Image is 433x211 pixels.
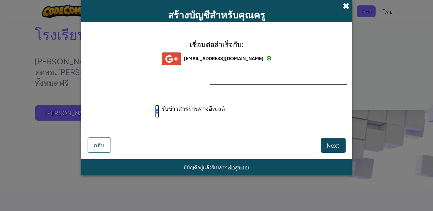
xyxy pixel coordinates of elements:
[94,141,105,149] span: กลับ
[155,105,159,118] input: รับข่าวสารผ่านทางอีเมลล์
[88,137,111,153] button: กลับ
[184,164,228,170] span: มีบัญชีอยู่แล้วรึเปล่า?
[321,138,346,153] button: Next
[228,164,249,170] a: เข้าสู่ระบบ
[162,53,181,65] img: gplus_small.png
[162,105,225,112] span: รับข่าวสารผ่านทางอีเมลล์
[168,9,265,21] span: สร้างบัญชีสำหรับคุณครู
[184,55,264,61] span: [EMAIL_ADDRESS][DOMAIN_NAME]
[190,40,243,49] span: เชื่อมต่อสำเร็จกับ:
[327,142,340,149] span: Next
